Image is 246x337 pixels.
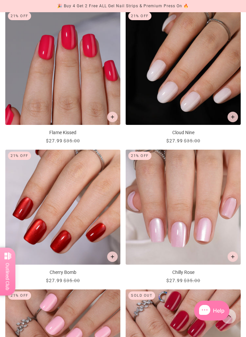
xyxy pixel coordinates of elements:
[128,152,151,160] div: 21% Off
[184,138,200,143] span: $35.00
[46,278,62,283] span: $27.99
[5,10,120,144] a: Flame Kissed
[5,150,120,284] a: Cherry Bomb
[126,150,241,265] img: chilly-rose-press-on-manicure_350x.jpg
[107,112,118,122] button: Add to cart
[5,10,120,125] img: flame-kissed-press-on-manicure_350x.jpg
[8,291,31,300] div: 21% Off
[227,251,238,262] button: Add to cart
[5,129,120,136] p: Flame Kissed
[107,251,118,262] button: Add to cart
[184,278,200,283] span: $35.00
[166,278,183,283] span: $27.99
[126,10,241,125] img: cloud-nine-press-on-manicure_350x.jpg
[57,3,189,10] div: 🎉 Buy 4 Get 2 Free ALL Gel Nail Strips & Premium Press On 🔥
[8,12,31,20] div: 21% Off
[46,138,62,143] span: $27.99
[126,150,241,284] a: Chilly Rose
[5,269,120,276] p: Cherry Bomb
[126,269,241,276] p: Chilly Rose
[126,10,241,144] a: Cloud Nine
[227,112,238,122] button: Add to cart
[128,12,151,20] div: 21% Off
[126,129,241,136] p: Cloud Nine
[63,278,80,283] span: $35.00
[166,138,183,143] span: $27.99
[8,152,31,160] div: 21% Off
[128,291,155,300] div: Sold out
[63,138,80,143] span: $35.00
[5,150,120,265] img: cherry-bomb-press-on-manicure_350x.jpg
